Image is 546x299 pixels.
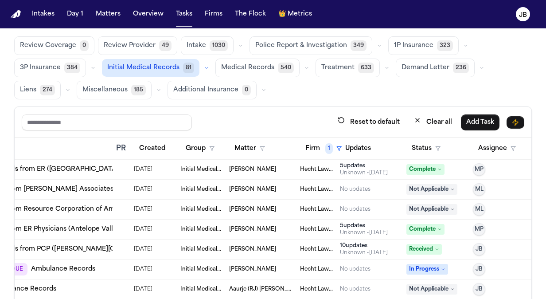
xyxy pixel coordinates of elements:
[168,81,257,99] button: Additional Insurance0
[409,114,457,130] button: Clear all
[11,10,21,19] a: Home
[473,283,485,295] button: JB
[406,204,457,215] span: Not Applicable
[159,40,172,51] span: 49
[14,59,86,77] button: 3P Insurance384
[475,206,484,213] span: ML
[201,6,226,22] button: Firms
[475,226,484,233] span: MP
[104,41,156,50] span: Review Provider
[406,224,445,235] span: Complete
[250,36,372,55] button: Police Report & Investigation349
[406,141,446,157] button: Status
[473,223,485,236] button: MP
[507,116,524,129] button: Immediate Task
[473,263,485,275] button: JB
[461,114,499,130] button: Add Task
[80,40,89,51] span: 0
[321,63,355,72] span: Treatment
[20,63,61,72] span: 3P Insurance
[473,203,485,216] button: ML
[102,59,199,77] button: Initial Medical Records81
[402,63,449,72] span: Demand Letter
[473,183,485,196] button: ML
[14,81,61,99] button: Liens274
[437,40,453,51] span: 323
[278,63,294,73] span: 540
[396,59,475,77] button: Demand Letter236
[406,244,442,255] span: Received
[129,6,167,22] button: Overview
[181,36,234,55] button: Intake1030
[28,6,58,22] button: Intakes
[473,163,485,176] button: MP
[406,264,448,275] span: In Progress
[406,164,445,175] span: Complete
[473,243,485,256] button: JB
[242,85,251,95] span: 0
[187,41,206,50] span: Intake
[351,40,367,51] span: 349
[476,246,483,253] span: JB
[11,10,21,19] img: Finch Logo
[82,86,128,94] span: Miscellaneous
[388,36,459,55] button: 1P Insurance323
[131,85,146,95] span: 185
[394,41,433,50] span: 1P Insurance
[221,63,274,72] span: Medical Records
[255,41,347,50] span: Police Report & Investigation
[63,6,87,22] button: Day 1
[20,86,36,94] span: Liens
[476,286,483,293] span: JB
[358,63,374,73] span: 633
[473,141,521,157] button: Assignee
[107,63,179,72] span: Initial Medical Records
[92,6,124,22] button: Matters
[40,85,55,95] span: 274
[14,36,94,55] button: Review Coverage0
[172,6,196,22] button: Tasks
[453,63,469,73] span: 236
[173,86,238,94] span: Additional Insurance
[406,284,457,295] span: Not Applicable
[20,41,76,50] span: Review Coverage
[332,114,405,130] button: Reset to default
[316,59,380,77] button: Treatment633
[275,6,316,22] button: crownMetrics
[475,166,484,173] span: MP
[215,59,300,77] button: Medical Records540
[475,186,484,193] span: ML
[210,40,228,51] span: 1030
[77,81,152,99] button: Miscellaneous185
[231,6,269,22] button: The Flock
[476,266,483,273] span: JB
[98,36,177,55] button: Review Provider49
[406,184,457,195] span: Not Applicable
[183,63,194,73] span: 81
[64,63,80,73] span: 384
